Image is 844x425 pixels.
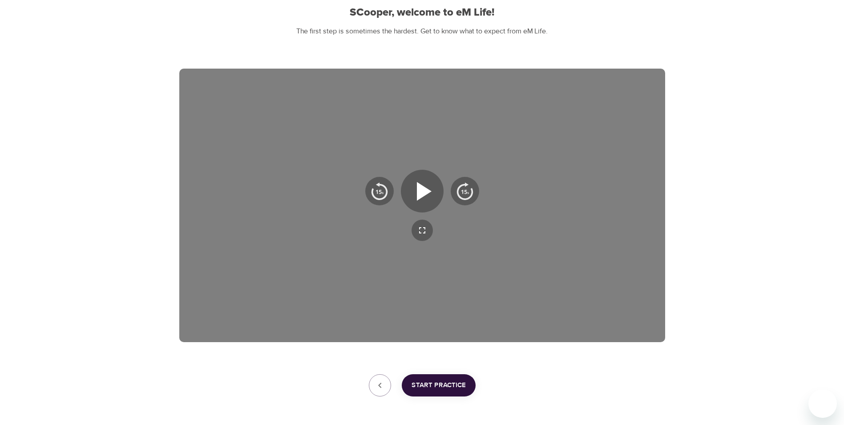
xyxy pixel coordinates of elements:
button: Start Practice [402,374,476,396]
iframe: Button to launch messaging window [808,389,837,418]
img: 15s_prev.svg [371,182,388,200]
p: The first step is sometimes the hardest. Get to know what to expect from eM Life. [179,26,665,37]
img: 15s_next.svg [456,182,474,200]
h2: SCooper, welcome to eM Life! [179,6,665,19]
span: Start Practice [412,380,466,391]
